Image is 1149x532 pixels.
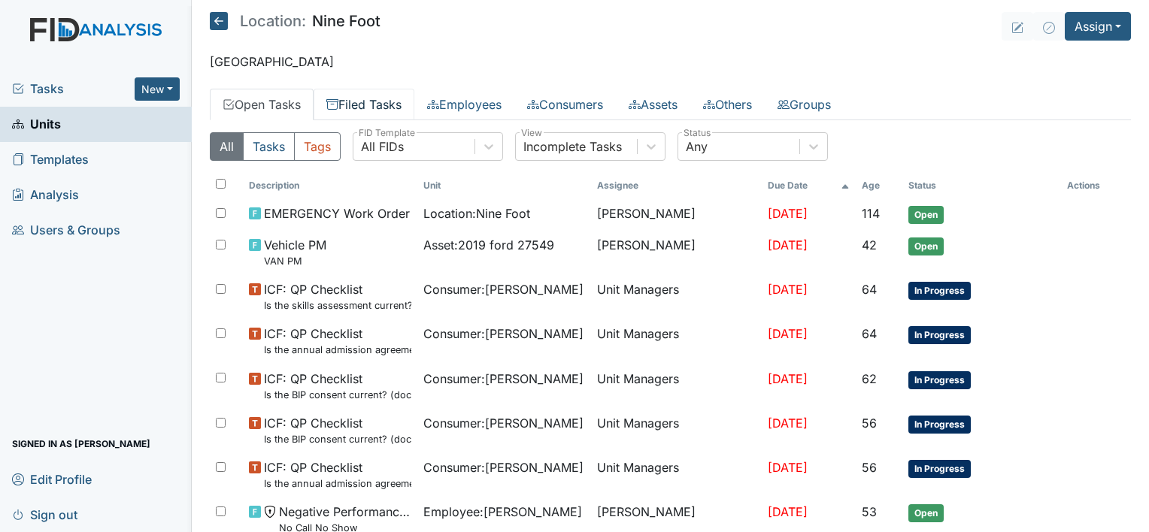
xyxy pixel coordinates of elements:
a: Others [690,89,765,120]
span: Consumer : [PERSON_NAME] [423,325,584,343]
span: [DATE] [768,416,808,431]
th: Actions [1061,173,1131,198]
div: Any [686,138,708,156]
span: [DATE] [768,282,808,297]
button: New [135,77,180,101]
span: Edit Profile [12,467,92,491]
span: Open [908,504,944,522]
span: ICF: QP Checklist Is the BIP consent current? (document the date, BIP number in the comment section) [264,414,411,446]
small: Is the BIP consent current? (document the date, BIP number in the comment section) [264,388,411,402]
span: Templates [12,148,89,171]
span: Consumer : [PERSON_NAME] [423,458,584,476]
span: Sign out [12,503,77,526]
span: 64 [862,326,877,341]
small: Is the annual admission agreement current? (document the date in the comment section) [264,476,411,491]
button: Tags [294,132,341,161]
span: Location : Nine Foot [423,204,530,222]
a: Filed Tasks [314,89,414,120]
h5: Nine Foot [210,12,380,30]
td: Unit Managers [591,364,762,408]
small: VAN PM [264,254,326,268]
div: Incomplete Tasks [523,138,622,156]
span: EMERGENCY Work Order [264,204,410,222]
p: [GEOGRAPHIC_DATA] [210,53,1131,71]
span: Analysis [12,183,79,207]
a: Employees [414,89,514,120]
span: ICF: QP Checklist Is the BIP consent current? (document the date, BIP number in the comment section) [264,370,411,402]
a: Assets [616,89,690,120]
span: Location: [240,14,306,29]
span: In Progress [908,371,971,389]
td: Unit Managers [591,319,762,363]
input: Toggle All Rows Selected [216,179,226,189]
button: All [210,132,244,161]
span: 62 [862,371,877,386]
span: 56 [862,416,877,431]
a: Open Tasks [210,89,314,120]
span: ICF: QP Checklist Is the annual admission agreement current? (document the date in the comment se... [264,458,411,491]
span: Asset : 2019 ford 27549 [423,236,554,254]
span: In Progress [908,460,971,478]
div: Type filter [210,132,341,161]
a: Tasks [12,80,135,98]
span: Units [12,113,61,136]
span: Vehicle PM VAN PM [264,236,326,268]
span: [DATE] [768,371,808,386]
button: Assign [1065,12,1131,41]
a: Consumers [514,89,616,120]
span: 64 [862,282,877,297]
th: Toggle SortBy [902,173,1061,198]
span: Open [908,237,944,255]
span: Users & Groups [12,219,120,242]
span: In Progress [908,282,971,300]
span: [DATE] [768,326,808,341]
th: Assignee [591,173,762,198]
small: Is the annual admission agreement current? (document the date in the comment section) [264,343,411,357]
td: [PERSON_NAME] [591,198,762,230]
td: Unit Managers [591,408,762,452]
span: [DATE] [768,237,808,252]
small: Is the BIP consent current? (document the date, BIP number in the comment section) [264,432,411,446]
small: Is the skills assessment current? (document the date in the comment section) [264,298,411,313]
th: Toggle SortBy [762,173,856,198]
span: 56 [862,460,877,475]
span: Signed in as [PERSON_NAME] [12,432,150,455]
button: Tasks [243,132,295,161]
span: Consumer : [PERSON_NAME] [423,280,584,298]
span: In Progress [908,326,971,344]
span: [DATE] [768,206,808,221]
span: Employee : [PERSON_NAME] [423,503,582,521]
span: 53 [862,504,877,519]
span: ICF: QP Checklist Is the skills assessment current? (document the date in the comment section) [264,280,411,313]
span: Consumer : [PERSON_NAME] [423,370,584,388]
span: 114 [862,206,880,221]
span: [DATE] [768,504,808,519]
span: In Progress [908,416,971,434]
td: Unit Managers [591,452,762,497]
span: ICF: QP Checklist Is the annual admission agreement current? (document the date in the comment se... [264,325,411,357]
span: 42 [862,237,877,252]
th: Toggle SortBy [417,173,591,198]
th: Toggle SortBy [856,173,902,198]
span: [DATE] [768,460,808,475]
a: Groups [765,89,844,120]
span: Open [908,206,944,224]
td: Unit Managers [591,274,762,319]
th: Toggle SortBy [243,173,417,198]
span: Consumer : [PERSON_NAME] [423,414,584,432]
div: All FIDs [361,138,404,156]
td: [PERSON_NAME] [591,230,762,274]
